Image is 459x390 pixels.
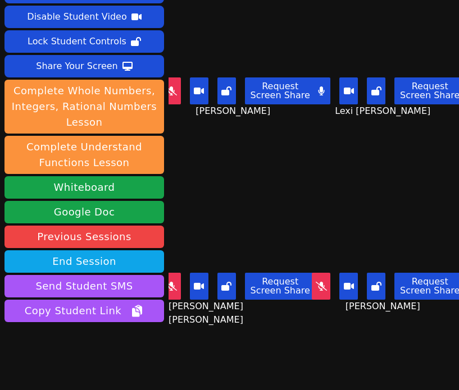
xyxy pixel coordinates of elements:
[335,104,433,118] span: Lexi [PERSON_NAME]
[169,300,301,327] span: [PERSON_NAME] [PERSON_NAME]
[245,77,316,104] button: Request Screen Share
[4,250,164,273] button: End Session
[346,300,423,313] span: [PERSON_NAME]
[4,55,164,77] button: Share Your Screen
[36,57,118,75] div: Share Your Screen
[4,275,164,297] button: Send Student SMS
[4,80,164,134] button: Complete Whole Numbers, Integers, Rational Numbers Lesson
[4,226,164,248] a: Previous Sessions
[28,33,126,51] div: Lock Student Controls
[4,201,164,223] a: Google Doc
[4,30,164,53] button: Lock Student Controls
[245,273,316,300] button: Request Screen Share
[196,104,273,118] span: [PERSON_NAME]
[25,303,144,319] span: Copy Student Link
[4,136,164,174] button: Complete Understand Functions Lesson
[27,8,126,26] div: Disable Student Video
[4,6,164,28] button: Disable Student Video
[4,300,164,322] button: Copy Student Link
[4,176,164,199] button: Whiteboard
